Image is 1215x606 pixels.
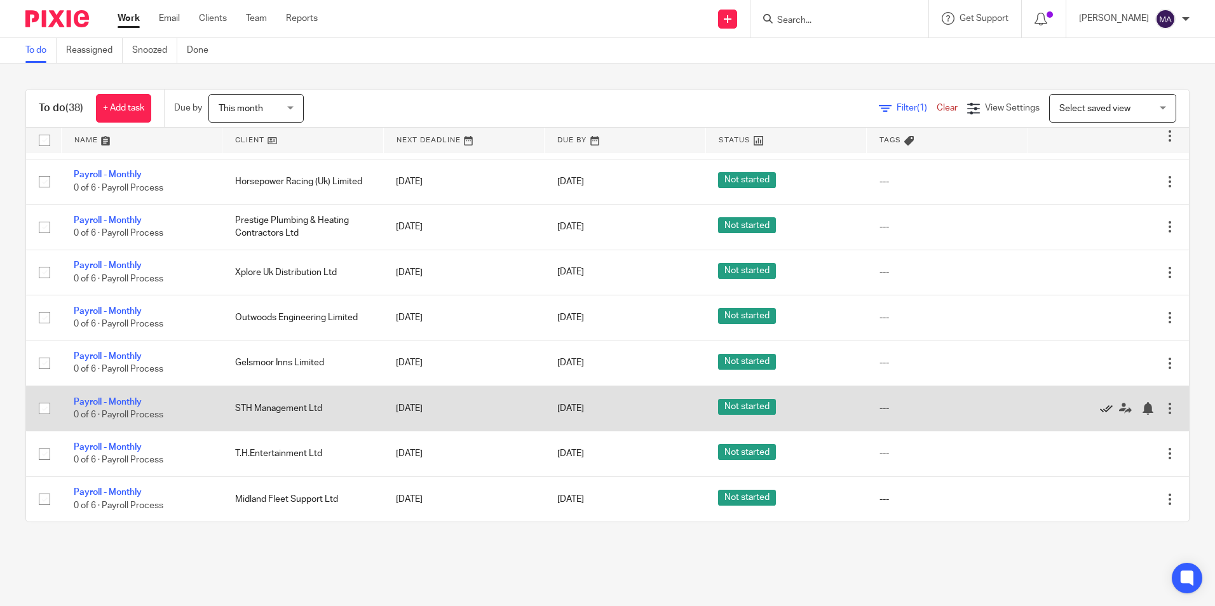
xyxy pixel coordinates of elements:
[74,501,163,510] span: 0 of 6 · Payroll Process
[25,10,89,27] img: Pixie
[718,354,776,370] span: Not started
[222,431,384,476] td: T.H.Entertainment Ltd
[1079,12,1149,25] p: [PERSON_NAME]
[187,38,218,63] a: Done
[74,410,163,419] span: 0 of 6 · Payroll Process
[879,175,1015,188] div: ---
[74,307,142,316] a: Payroll - Monthly
[383,386,545,431] td: [DATE]
[159,12,180,25] a: Email
[222,205,384,250] td: Prestige Plumbing & Heating Contractors Ltd
[74,352,142,361] a: Payroll - Monthly
[74,365,163,374] span: 0 of 6 · Payroll Process
[219,104,263,113] span: This month
[383,250,545,295] td: [DATE]
[174,102,202,114] p: Due by
[25,38,57,63] a: To do
[557,449,584,458] span: [DATE]
[879,356,1015,369] div: ---
[879,493,1015,506] div: ---
[718,490,776,506] span: Not started
[557,222,584,231] span: [DATE]
[937,104,958,112] a: Clear
[718,172,776,188] span: Not started
[222,340,384,386] td: Gelsmoor Inns Limited
[74,261,142,270] a: Payroll - Monthly
[1155,9,1176,29] img: svg%3E
[383,431,545,476] td: [DATE]
[74,488,142,497] a: Payroll - Monthly
[718,308,776,324] span: Not started
[222,386,384,431] td: STH Management Ltd
[65,103,83,113] span: (38)
[74,456,163,465] span: 0 of 6 · Payroll Process
[1100,402,1119,415] a: Mark as done
[383,476,545,522] td: [DATE]
[222,476,384,522] td: Midland Fleet Support Ltd
[557,313,584,322] span: [DATE]
[74,184,163,192] span: 0 of 6 · Payroll Process
[246,12,267,25] a: Team
[718,444,776,460] span: Not started
[383,159,545,204] td: [DATE]
[557,177,584,186] span: [DATE]
[383,205,545,250] td: [DATE]
[557,495,584,504] span: [DATE]
[879,266,1015,279] div: ---
[917,104,927,112] span: (1)
[74,170,142,179] a: Payroll - Monthly
[879,137,901,144] span: Tags
[383,295,545,340] td: [DATE]
[718,399,776,415] span: Not started
[199,12,227,25] a: Clients
[96,94,151,123] a: + Add task
[897,104,937,112] span: Filter
[1059,104,1130,113] span: Select saved view
[960,14,1008,23] span: Get Support
[132,38,177,63] a: Snoozed
[879,311,1015,324] div: ---
[118,12,140,25] a: Work
[985,104,1040,112] span: View Settings
[776,15,890,27] input: Search
[74,274,163,283] span: 0 of 6 · Payroll Process
[39,102,83,115] h1: To do
[74,229,163,238] span: 0 of 6 · Payroll Process
[74,320,163,328] span: 0 of 6 · Payroll Process
[74,216,142,225] a: Payroll - Monthly
[557,268,584,277] span: [DATE]
[879,447,1015,460] div: ---
[74,443,142,452] a: Payroll - Monthly
[222,250,384,295] td: Xplore Uk Distribution Ltd
[557,404,584,413] span: [DATE]
[222,159,384,204] td: Horsepower Racing (Uk) Limited
[718,217,776,233] span: Not started
[879,402,1015,415] div: ---
[74,398,142,407] a: Payroll - Monthly
[66,38,123,63] a: Reassigned
[718,263,776,279] span: Not started
[383,340,545,386] td: [DATE]
[286,12,318,25] a: Reports
[879,220,1015,233] div: ---
[222,295,384,340] td: Outwoods Engineering Limited
[557,358,584,367] span: [DATE]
